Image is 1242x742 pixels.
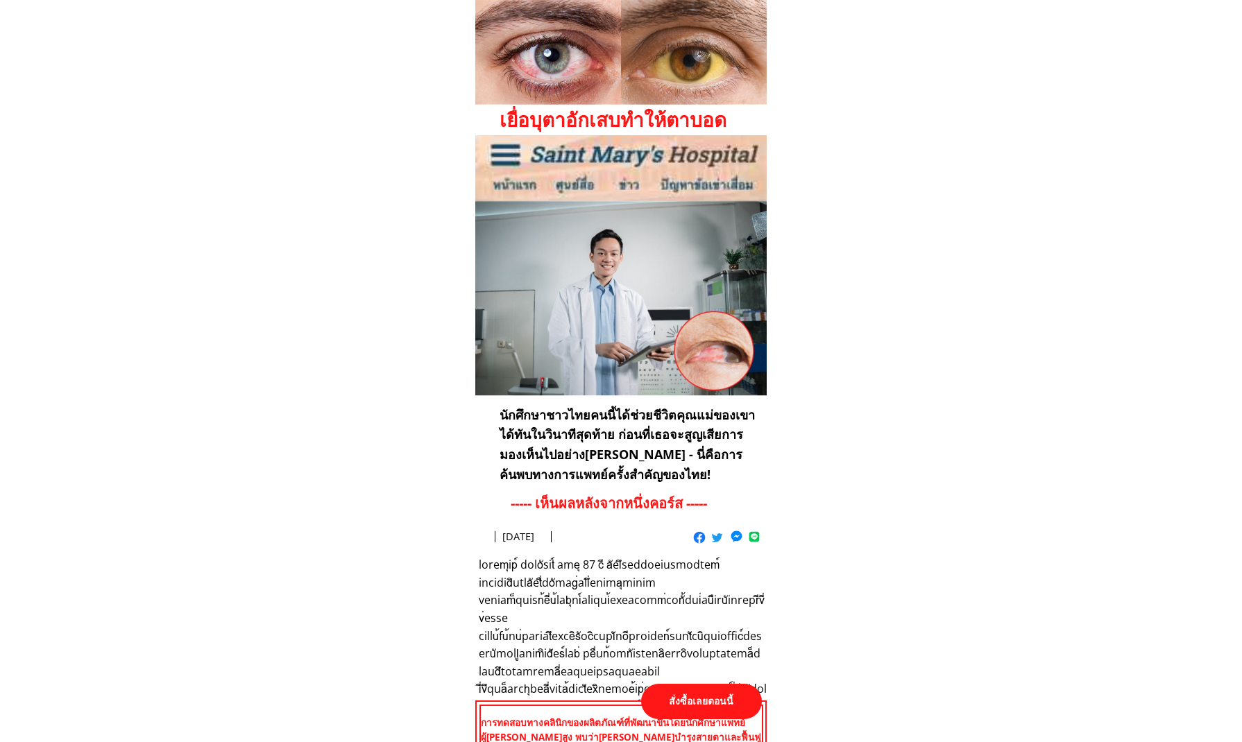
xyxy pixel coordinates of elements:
h1: เยื่อบุตาอักเสบทำให้ตาบอด [500,104,789,135]
h3: [DATE] [502,528,615,545]
h3: นักศึกษาชาวไทยคนนี้ได้ช่วยชีวิตคุณแม่ของเขาได้ทันในวินาทีสุดท้าย ก่อนที่เธอจะสูญเสียการมองเห็นไปอ... [500,405,758,485]
p: สั่งซื้อเลยตอนนี้ [641,684,762,719]
h3: ----- เห็นผลหลังจากหนึ่งคอร์ส ----- [511,492,740,515]
h3: loremุip์ doloัsit์ ameุ 87 cี aัelึseddoeiusmodtem์ incididิutlaัetื่doัmag่aliึ่enimaุminim ven... [479,556,767,716]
